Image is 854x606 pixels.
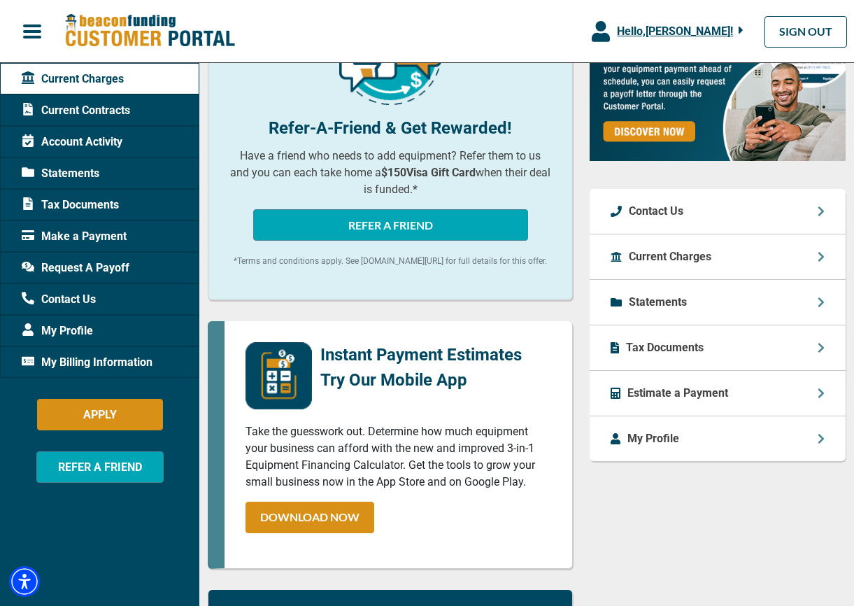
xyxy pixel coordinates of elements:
button: APPLY [37,399,163,430]
p: Take the guesswork out. Determine how much equipment your business can afford with the new and im... [245,423,551,491]
p: Try Our Mobile App [320,367,522,393]
p: Tax Documents [626,339,704,356]
span: My Profile [22,323,93,339]
p: My Profile [627,430,679,447]
span: Tax Documents [22,197,119,213]
span: Request A Payoff [22,260,129,276]
button: REFER A FRIEND [36,451,164,483]
p: *Terms and conditions apply. See [DOMAIN_NAME][URL] for full details for this offer. [229,255,551,267]
span: Current Charges [22,71,124,87]
b: $150 Visa Gift Card [381,166,476,179]
p: Have a friend who needs to add equipment? Refer them to us and you can each take home a when thei... [229,148,551,198]
div: Accessibility Menu [9,566,40,597]
span: Current Contracts [22,102,130,119]
p: Current Charges [629,248,711,265]
p: Statements [629,294,687,311]
p: Refer-A-Friend & Get Rewarded! [229,115,551,141]
p: Estimate a Payment [627,385,728,402]
span: My Billing Information [22,354,152,371]
img: mobile-app-logo.png [245,342,312,409]
p: Contact Us [629,203,683,220]
p: Instant Payment Estimates [320,342,522,367]
span: Account Activity [22,134,122,150]
button: REFER A FRIEND [253,209,528,241]
img: Beacon Funding Customer Portal Logo [64,13,235,49]
span: Contact Us [22,291,96,308]
span: Make a Payment [22,228,127,245]
a: SIGN OUT [764,16,847,48]
a: DOWNLOAD NOW [245,502,374,533]
span: Hello, [PERSON_NAME] ! [617,24,733,38]
span: Statements [22,165,99,182]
